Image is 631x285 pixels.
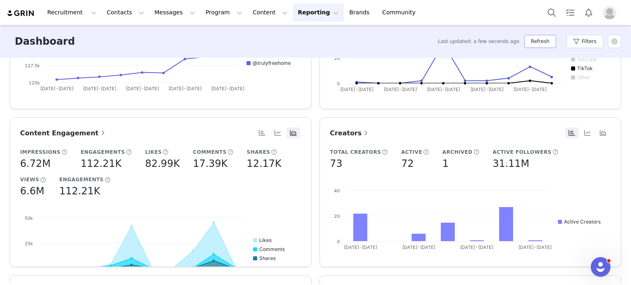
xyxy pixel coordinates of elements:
[330,129,370,137] span: Creators
[564,219,601,225] text: Active Creators
[30,266,33,272] text: 0
[29,80,40,86] text: 125k
[427,87,460,92] text: [DATE]-[DATE]
[401,156,414,171] h5: 72
[543,3,561,22] button: Search
[40,86,74,91] text: [DATE]-[DATE]
[200,3,247,22] button: Program
[193,148,227,156] h5: Comments
[259,237,272,243] text: Likes
[330,156,343,171] h5: 73
[20,148,60,156] h5: Impressions
[580,3,598,22] button: Notifications
[518,244,552,250] text: [DATE]-[DATE]
[577,56,597,62] text: YouTube
[126,86,159,91] text: [DATE]-[DATE]
[253,60,291,66] text: @trulyfreehome
[330,128,370,138] a: Creators
[7,9,35,17] img: grin logo
[442,148,472,156] h5: Archived
[145,156,180,171] h5: 82.99K
[81,148,125,156] h5: Engagements
[20,176,39,183] h5: Views
[334,213,340,219] text: 20
[59,176,104,183] h5: Engagements
[42,3,101,22] button: Recruitment
[25,63,40,68] text: 127.5k
[330,148,381,156] h5: Total Creators
[259,246,285,252] text: Comments
[344,3,377,22] a: Brands
[248,3,292,22] button: Content
[20,129,107,137] span: Content Engagement
[20,156,51,171] h5: 6.72M
[577,74,590,80] text: Other
[259,255,276,261] text: Shares
[577,65,593,71] text: TikTok
[193,156,228,171] h5: 17.39K
[591,257,610,277] iframe: Intercom live chat
[337,81,340,87] text: 0
[20,128,107,138] a: Content Engagement
[20,184,44,198] h5: 6.6M
[25,215,33,221] text: 50k
[470,87,504,92] text: [DATE]-[DATE]
[145,148,162,156] h5: Likes
[442,156,449,171] h5: 1
[247,156,281,171] h5: 12.17K
[598,6,624,19] button: Profile
[340,87,373,92] text: [DATE]-[DATE]
[561,3,579,22] a: Tasks
[83,86,116,91] text: [DATE]-[DATE]
[293,3,344,22] button: Reporting
[493,148,551,156] h5: Active Followers
[81,156,122,171] h5: 112.21K
[524,35,556,48] button: Refresh
[150,3,200,22] button: Messages
[438,38,519,45] span: Last updated: a few seconds ago
[15,34,75,49] h3: Dashboard
[168,86,202,91] text: [DATE]-[DATE]
[401,148,422,156] h5: Active
[337,239,340,244] text: 0
[344,244,377,250] text: [DATE]-[DATE]
[378,3,424,22] a: Community
[334,188,340,194] text: 40
[334,55,340,61] text: 20
[211,86,244,91] text: [DATE]-[DATE]
[247,148,270,156] h5: Shares
[460,244,493,250] text: [DATE]-[DATE]
[59,184,100,198] h5: 112.21K
[493,156,529,171] h5: 31.11M
[384,87,417,92] text: [DATE]-[DATE]
[514,87,547,92] text: [DATE]-[DATE]
[603,6,616,19] img: placeholder-profile.jpg
[567,35,603,48] button: Filters
[25,241,33,246] text: 25k
[102,3,149,22] button: Contacts
[402,244,435,250] text: [DATE]-[DATE]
